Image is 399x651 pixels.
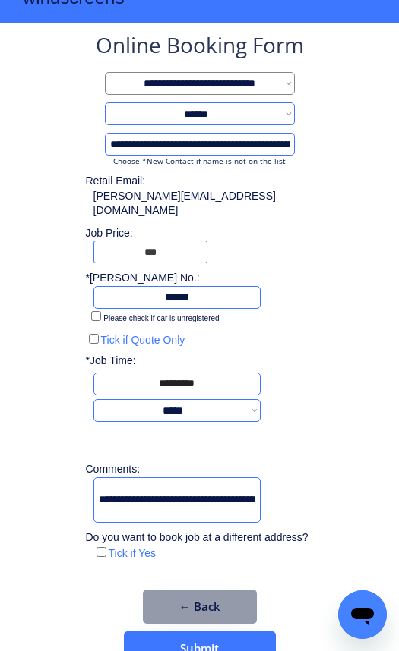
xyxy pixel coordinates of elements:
div: Online Booking Form [96,30,304,64]
div: [PERSON_NAME][EMAIL_ADDRESS][DOMAIN_NAME] [93,189,314,219]
div: Retail Email: [86,174,329,189]
div: *[PERSON_NAME] No.: [86,271,200,286]
div: Choose *New Contact if name is not on the list [105,156,295,166]
iframe: Button to launch messaging window [338,590,387,639]
div: Job Price: [86,226,329,241]
label: Please check if car is unregistered [103,314,219,322]
label: Tick if Quote Only [101,334,185,346]
label: Tick if Yes [109,547,157,559]
div: Comments: [86,462,145,477]
button: ← Back [143,590,257,624]
div: Do you want to book job at a different address? [86,530,320,546]
div: *Job Time: [86,354,145,369]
